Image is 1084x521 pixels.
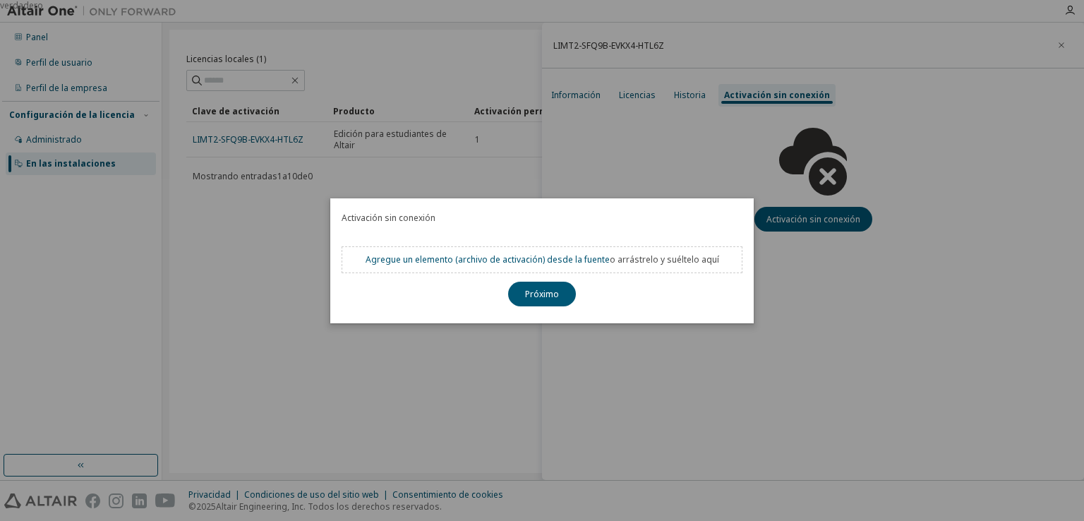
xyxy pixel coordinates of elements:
[508,282,576,306] button: Próximo
[610,253,719,265] font: o arrástrelo y suéltelo aquí
[366,253,458,265] font: Agregue un elemento (
[342,212,435,224] font: Activación sin conexión
[458,253,543,265] font: archivo de activación
[525,287,559,299] font: Próximo
[543,253,610,265] font: ) desde la fuente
